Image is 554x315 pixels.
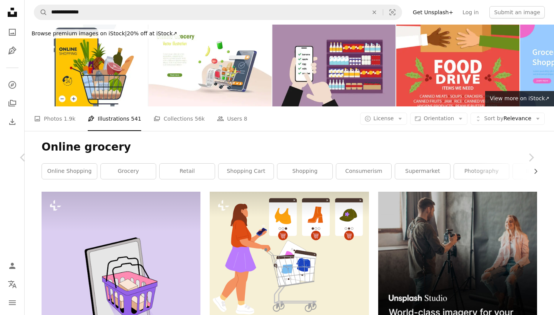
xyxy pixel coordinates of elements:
a: shopping cart [219,164,274,179]
button: Clear [366,5,383,20]
a: grocery [101,164,156,179]
a: online shopping [42,164,97,179]
a: Get Unsplash+ [408,6,458,18]
a: Illustrations [5,43,20,58]
img: Smartphone app and grocery delivery at home. [25,25,148,106]
button: Language [5,277,20,292]
a: A card with a shopping basket on it [42,287,200,294]
span: Relevance [484,115,531,123]
a: A woman is pushing a shopping cart with items on it [210,252,369,259]
button: Visual search [383,5,402,20]
a: consumerism [336,164,391,179]
span: License [374,115,394,121]
img: Food Drive Donation Poster Template [396,25,519,106]
button: Submit an image [489,6,545,18]
span: 8 [244,114,247,123]
form: Find visuals sitewide [34,5,402,20]
button: Menu [5,295,20,310]
a: Explore [5,77,20,93]
a: Browse premium images on iStock|20% off at iStock↗ [25,25,184,43]
span: 56k [195,114,205,123]
a: Photos [5,25,20,40]
a: Collections 56k [154,106,205,131]
button: Sort byRelevance [471,113,545,125]
button: Search Unsplash [34,5,47,20]
img: online grocery shopping list in supermarket store [272,25,395,106]
a: Next [508,121,554,194]
span: Orientation [424,115,454,121]
span: 1.9k [64,114,75,123]
a: View more on iStock↗ [485,91,554,106]
a: Log in / Sign up [5,258,20,274]
a: photography [454,164,509,179]
span: 20% off at iStock ↗ [32,30,177,36]
a: Photos 1.9k [34,106,75,131]
a: retail [160,164,215,179]
span: Browse premium images on iStock | [32,30,127,36]
a: Users 8 [217,106,247,131]
h1: Online grocery [42,140,537,154]
button: License [360,113,407,125]
button: Orientation [410,113,467,125]
a: shopping [277,164,332,179]
img: Online grocery and delivery. Grocery products and bill receipt in shopping trolley cart on smartp... [149,25,272,106]
a: supermarket [395,164,450,179]
a: Log in [458,6,483,18]
a: Collections [5,96,20,111]
span: View more on iStock ↗ [490,95,549,101]
span: Sort by [484,115,503,121]
a: Download History [5,114,20,129]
